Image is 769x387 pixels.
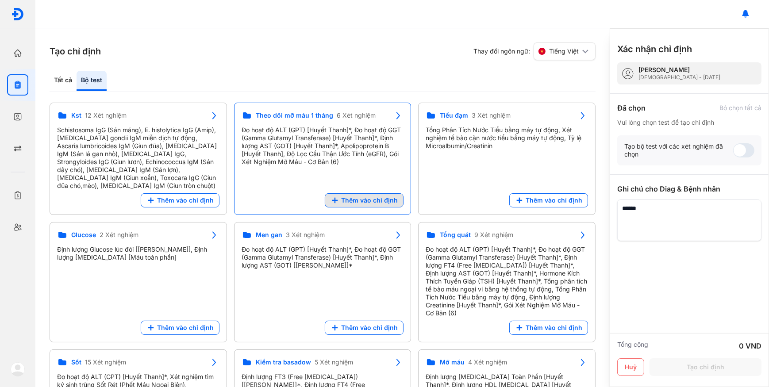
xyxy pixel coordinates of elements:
[325,321,404,335] button: Thêm vào chỉ định
[256,111,333,119] span: Theo dõi mỡ máu 1 tháng
[617,119,761,126] div: Vui lòng chọn test để tạo chỉ định
[617,103,646,113] div: Đã chọn
[472,111,511,119] span: 3 Xét nghiệm
[85,358,126,366] span: 15 Xét nghiệm
[509,321,588,335] button: Thêm vào chỉ định
[141,321,219,335] button: Thêm vào chỉ định
[71,111,81,119] span: Kst
[286,231,325,239] span: 3 Xét nghiệm
[617,184,761,194] div: Ghi chú cho Diag & Bệnh nhân
[11,362,25,376] img: logo
[426,245,588,317] div: Đo hoạt độ ALT (GPT) [Huyết Thanh]*, Đo hoạt độ GGT (Gamma Glutamyl Transferase) [Huyết Thanh]*, ...
[468,358,507,366] span: 4 Xét nghiệm
[624,142,733,158] div: Tạo bộ test với các xét nghiệm đã chọn
[617,358,644,376] button: Huỷ
[315,358,353,366] span: 5 Xét nghiệm
[50,71,77,91] div: Tất cả
[509,193,588,207] button: Thêm vào chỉ định
[85,111,127,119] span: 12 Xét nghiệm
[337,111,376,119] span: 6 Xét nghiệm
[11,8,24,21] img: logo
[526,324,582,332] span: Thêm vào chỉ định
[473,42,596,60] div: Thay đổi ngôn ngữ:
[325,193,404,207] button: Thêm vào chỉ định
[341,324,398,332] span: Thêm vào chỉ định
[242,245,404,269] div: Đo hoạt độ ALT (GPT) [Huyết Thanh]*, Đo hoạt độ GGT (Gamma Glutamyl Transferase) [Huyết Thanh]*, ...
[650,358,761,376] button: Tạo chỉ định
[617,43,692,55] h3: Xác nhận chỉ định
[141,193,219,207] button: Thêm vào chỉ định
[440,111,468,119] span: Tiểu đạm
[719,104,761,112] div: Bỏ chọn tất cả
[242,126,404,166] div: Đo hoạt độ ALT (GPT) [Huyết Thanh]*, Đo hoạt độ GGT (Gamma Glutamyl Transferase) [Huyết Thanh]*, ...
[440,231,471,239] span: Tổng quát
[256,358,311,366] span: Kiểm tra basadow
[57,126,219,190] div: Schistosoma IgG (Sán máng), E. histolytica IgG (Amip), [MEDICAL_DATA] gondii IgM miễn dịch tự độn...
[426,126,588,150] div: Tổng Phân Tích Nước Tiểu bằng máy tự động, Xét nghiệm tế bào cặn nước tiểu bằng máy tự động, Tỷ l...
[341,196,398,204] span: Thêm vào chỉ định
[549,47,579,55] span: Tiếng Việt
[440,358,465,366] span: Mỡ máu
[57,245,219,261] div: Định lượng Glucose lúc đói [[PERSON_NAME]], Định lượng [MEDICAL_DATA] [Máu toàn phần]
[474,231,513,239] span: 9 Xét nghiệm
[71,358,81,366] span: Sốt
[50,45,101,57] h3: Tạo chỉ định
[617,341,648,351] div: Tổng cộng
[71,231,96,239] span: Glucose
[638,66,720,74] div: [PERSON_NAME]
[638,74,720,81] div: [DEMOGRAPHIC_DATA] - [DATE]
[77,71,107,91] div: Bộ test
[526,196,582,204] span: Thêm vào chỉ định
[157,324,214,332] span: Thêm vào chỉ định
[157,196,214,204] span: Thêm vào chỉ định
[256,231,282,239] span: Men gan
[739,341,761,351] div: 0 VND
[100,231,138,239] span: 2 Xét nghiệm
